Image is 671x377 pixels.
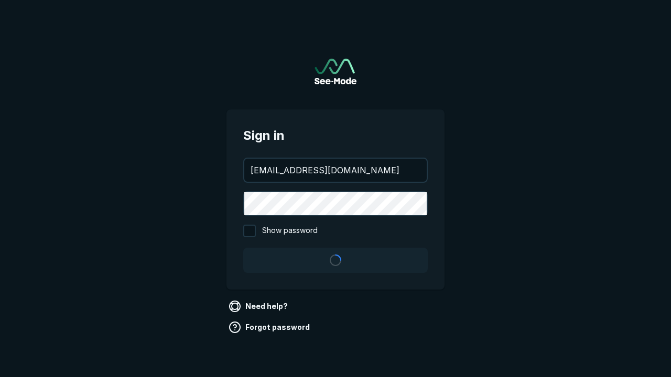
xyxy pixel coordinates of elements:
span: Show password [262,225,318,237]
a: Go to sign in [315,59,356,84]
span: Sign in [243,126,428,145]
a: Need help? [226,298,292,315]
img: See-Mode Logo [315,59,356,84]
input: your@email.com [244,159,427,182]
a: Forgot password [226,319,314,336]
